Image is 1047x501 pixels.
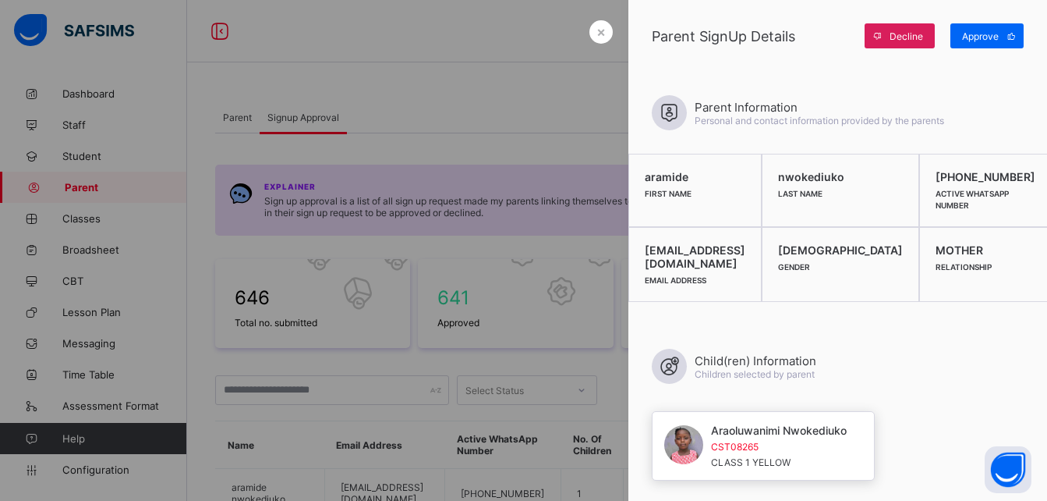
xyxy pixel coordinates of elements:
[778,262,810,272] span: Gender
[711,441,847,453] span: CST08265
[711,457,791,468] span: CLASS 1 YELLOW
[778,243,903,257] span: [DEMOGRAPHIC_DATA]
[645,170,745,183] span: aramide
[778,170,903,183] span: nwokediuko
[652,28,857,44] span: Parent SignUp Details
[695,115,944,126] span: Personal and contact information provided by the parents
[695,100,944,115] span: Parent Information
[695,354,816,368] span: Child(ren) Information
[695,368,815,380] span: Children selected by parent
[645,189,692,198] span: First Name
[711,424,847,437] span: Araoluwanimi Nwokediuko
[645,243,745,270] span: [EMAIL_ADDRESS][DOMAIN_NAME]
[936,262,992,272] span: Relationship
[936,243,1035,257] span: MOTHER
[645,275,706,285] span: Email Address
[596,23,606,40] span: ×
[985,446,1031,493] button: Open asap
[936,170,1035,183] span: [PHONE_NUMBER]
[890,30,923,42] span: Decline
[936,189,1009,210] span: Active WhatsApp Number
[778,189,822,198] span: Last Name
[962,30,999,42] span: Approve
